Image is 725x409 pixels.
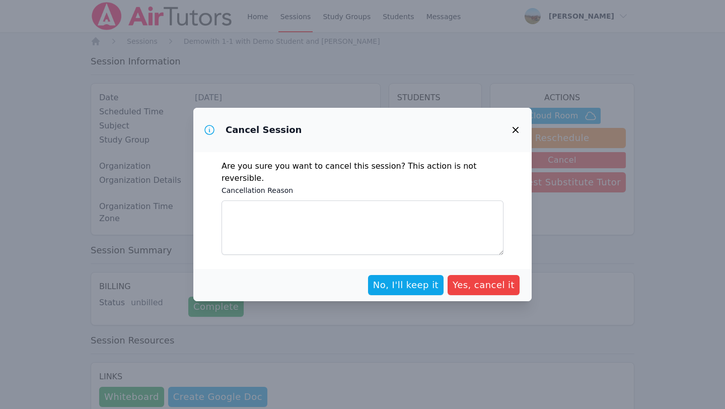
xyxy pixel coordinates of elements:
[222,160,503,184] p: Are you sure you want to cancel this session? This action is not reversible.
[453,278,515,292] span: Yes, cancel it
[448,275,520,295] button: Yes, cancel it
[373,278,439,292] span: No, I'll keep it
[368,275,444,295] button: No, I'll keep it
[222,184,503,196] label: Cancellation Reason
[226,124,302,136] h3: Cancel Session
